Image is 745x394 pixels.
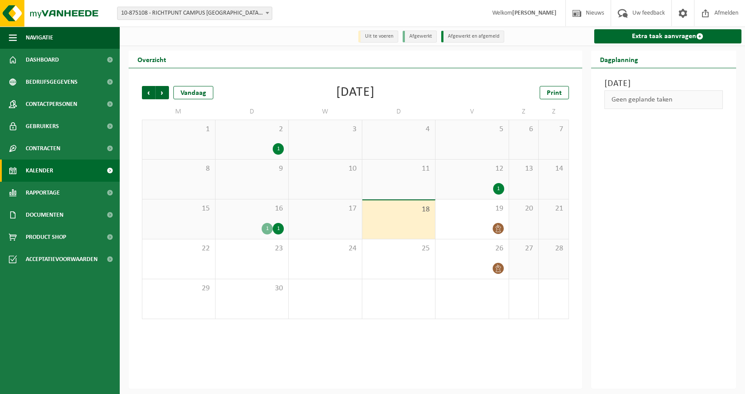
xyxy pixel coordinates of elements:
h2: Overzicht [129,51,175,68]
span: 27 [514,244,534,254]
td: Z [509,104,539,120]
span: 10-875108 - RICHTPUNT CAMPUS BUGGENHOUT - BUGGENHOUT [118,7,272,20]
span: 29 [147,284,211,293]
td: M [142,104,216,120]
span: Rapportage [26,182,60,204]
strong: [PERSON_NAME] [512,10,557,16]
span: 11 [367,164,431,174]
span: 20 [514,204,534,214]
span: 5 [440,125,504,134]
span: 18 [367,205,431,215]
td: V [435,104,509,120]
span: 17 [293,204,357,214]
span: 21 [543,204,564,214]
span: 23 [220,244,284,254]
span: 25 [367,244,431,254]
span: 16 [220,204,284,214]
span: 1 [147,125,211,134]
div: Geen geplande taken [604,90,723,109]
div: [DATE] [336,86,375,99]
span: Contracten [26,137,60,160]
span: Gebruikers [26,115,59,137]
li: Afgewerkt en afgemeld [441,31,504,43]
li: Uit te voeren [358,31,398,43]
a: Extra taak aanvragen [594,29,742,43]
td: D [362,104,436,120]
span: Print [547,90,562,97]
span: 6 [514,125,534,134]
div: 1 [273,223,284,234]
span: Vorige [142,86,155,99]
h3: [DATE] [604,77,723,90]
td: D [216,104,289,120]
span: Product Shop [26,226,66,248]
span: Dashboard [26,49,59,71]
span: 8 [147,164,211,174]
span: Kalender [26,160,53,182]
span: 19 [440,204,504,214]
div: 1 [262,223,273,234]
span: Contactpersonen [26,93,77,115]
span: 9 [220,164,284,174]
span: 14 [543,164,564,174]
td: Z [539,104,569,120]
span: Volgende [156,86,169,99]
span: 15 [147,204,211,214]
span: 28 [543,244,564,254]
div: 1 [493,183,504,195]
span: 3 [293,125,357,134]
span: Navigatie [26,27,53,49]
span: 10 [293,164,357,174]
td: W [289,104,362,120]
span: 30 [220,284,284,293]
span: 10-875108 - RICHTPUNT CAMPUS BUGGENHOUT - BUGGENHOUT [117,7,272,20]
a: Print [540,86,569,99]
div: 1 [273,143,284,155]
span: 22 [147,244,211,254]
li: Afgewerkt [403,31,437,43]
span: 13 [514,164,534,174]
span: 24 [293,244,357,254]
span: Documenten [26,204,63,226]
div: Vandaag [173,86,213,99]
span: 12 [440,164,504,174]
span: 4 [367,125,431,134]
h2: Dagplanning [591,51,647,68]
span: 7 [543,125,564,134]
span: 26 [440,244,504,254]
span: Acceptatievoorwaarden [26,248,98,270]
span: 2 [220,125,284,134]
span: Bedrijfsgegevens [26,71,78,93]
